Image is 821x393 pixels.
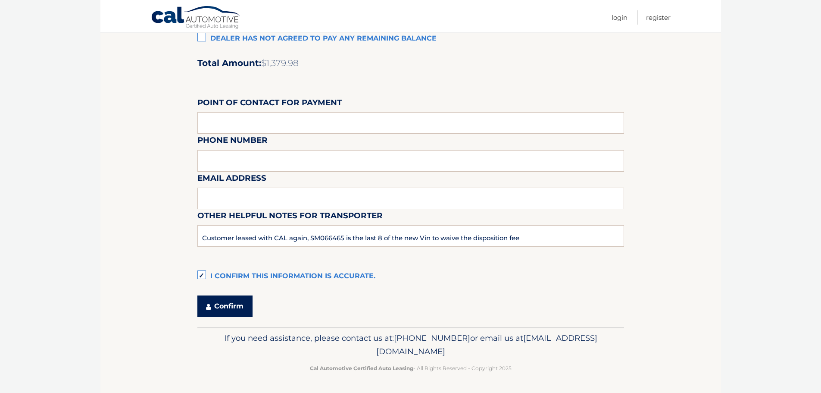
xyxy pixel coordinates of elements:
[646,10,671,25] a: Register
[310,365,413,371] strong: Cal Automotive Certified Auto Leasing
[612,10,627,25] a: Login
[197,58,624,69] h2: Total Amount:
[394,333,470,343] span: [PHONE_NUMBER]
[197,209,383,225] label: Other helpful notes for transporter
[151,6,241,31] a: Cal Automotive
[197,296,253,317] button: Confirm
[203,331,618,359] p: If you need assistance, please contact us at: or email us at
[197,96,342,112] label: Point of Contact for Payment
[197,268,624,285] label: I confirm this information is accurate.
[197,30,624,47] label: Dealer has not agreed to pay any remaining balance
[203,364,618,373] p: - All Rights Reserved - Copyright 2025
[261,58,299,68] span: $1,379.98
[197,172,266,188] label: Email Address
